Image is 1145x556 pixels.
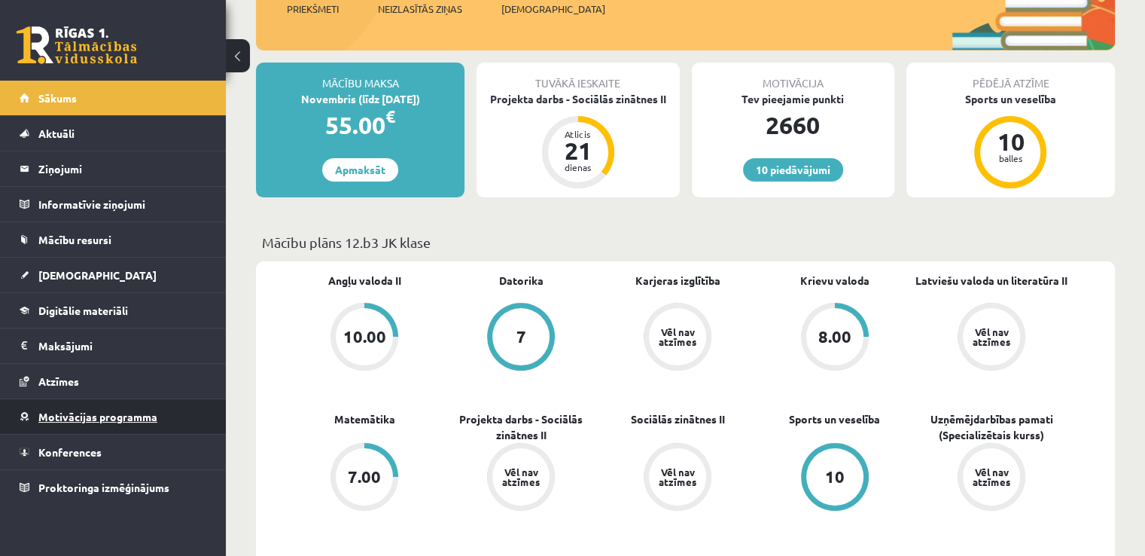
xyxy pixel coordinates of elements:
[38,151,207,186] legend: Ziņojumi
[20,258,207,292] a: [DEMOGRAPHIC_DATA]
[556,130,601,139] div: Atlicis
[789,411,880,427] a: Sports un veselība
[256,63,464,91] div: Mācību maksa
[38,445,102,459] span: Konferences
[20,151,207,186] a: Ziņojumi
[38,233,111,246] span: Mācību resursi
[286,443,443,514] a: 7.00
[692,107,894,143] div: 2660
[906,91,1115,107] div: Sports un veselība
[20,222,207,257] a: Mācību resursi
[385,105,395,127] span: €
[20,187,207,221] a: Informatīvie ziņojumi
[20,328,207,363] a: Maksājumi
[343,328,386,345] div: 10.00
[38,187,207,221] legend: Informatīvie ziņojumi
[38,127,75,140] span: Aktuāli
[913,443,1070,514] a: Vēl nav atzīmes
[477,63,679,91] div: Tuvākā ieskaite
[477,91,679,191] a: Projekta darbs - Sociālās zinātnes II Atlicis 21 dienas
[656,467,699,487] div: Vēl nav atzīmes
[443,443,599,514] a: Vēl nav atzīmes
[970,327,1013,347] div: Vēl nav atzīmes
[348,469,381,485] div: 7.00
[906,63,1115,91] div: Pēdējā atzīme
[256,91,464,107] div: Novembris (līdz [DATE])
[988,154,1033,163] div: balles
[38,304,128,317] span: Digitālie materiāli
[500,467,542,487] div: Vēl nav atzīmes
[20,399,207,434] a: Motivācijas programma
[38,481,169,494] span: Proktoringa izmēģinājums
[322,158,398,182] a: Apmaksāt
[970,467,1013,487] div: Vēl nav atzīmes
[20,81,207,115] a: Sākums
[443,411,599,443] a: Projekta darbs - Sociālās zinātnes II
[757,443,913,514] a: 10
[20,470,207,505] a: Proktoringa izmēģinājums
[988,130,1033,154] div: 10
[631,411,725,427] a: Sociālās zinātnes II
[800,273,869,289] a: Krievu valoda
[20,364,207,399] a: Atzīmes
[635,273,720,289] a: Karjeras izglītība
[378,2,462,17] span: Neizlasītās ziņas
[501,2,605,17] span: [DEMOGRAPHIC_DATA]
[256,107,464,143] div: 55.00
[38,374,79,388] span: Atzīmes
[757,303,913,374] a: 8.00
[818,328,851,345] div: 8.00
[17,26,137,64] a: Rīgas 1. Tālmācības vidusskola
[913,411,1070,443] a: Uzņēmējdarbības pamati (Specializētais kurss)
[825,469,845,485] div: 10
[38,91,77,105] span: Sākums
[477,91,679,107] div: Projekta darbs - Sociālās zinātnes II
[38,268,157,282] span: [DEMOGRAPHIC_DATA]
[556,163,601,172] div: dienas
[287,2,339,17] span: Priekšmeti
[499,273,544,289] a: Datorika
[334,411,395,427] a: Matemātika
[692,91,894,107] div: Tev pieejamie punkti
[906,91,1115,191] a: Sports un veselība 10 balles
[262,232,1109,252] p: Mācību plāns 12.b3 JK klase
[20,116,207,151] a: Aktuāli
[328,273,401,289] a: Angļu valoda II
[743,158,843,182] a: 10 piedāvājumi
[516,328,526,345] div: 7
[599,443,756,514] a: Vēl nav atzīmes
[913,303,1070,374] a: Vēl nav atzīmes
[38,410,157,423] span: Motivācijas programma
[20,435,207,469] a: Konferences
[556,139,601,163] div: 21
[286,303,443,374] a: 10.00
[915,273,1067,289] a: Latviešu valoda un literatūra II
[599,303,756,374] a: Vēl nav atzīmes
[443,303,599,374] a: 7
[20,293,207,328] a: Digitālie materiāli
[656,327,699,347] div: Vēl nav atzīmes
[38,328,207,363] legend: Maksājumi
[692,63,894,91] div: Motivācija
